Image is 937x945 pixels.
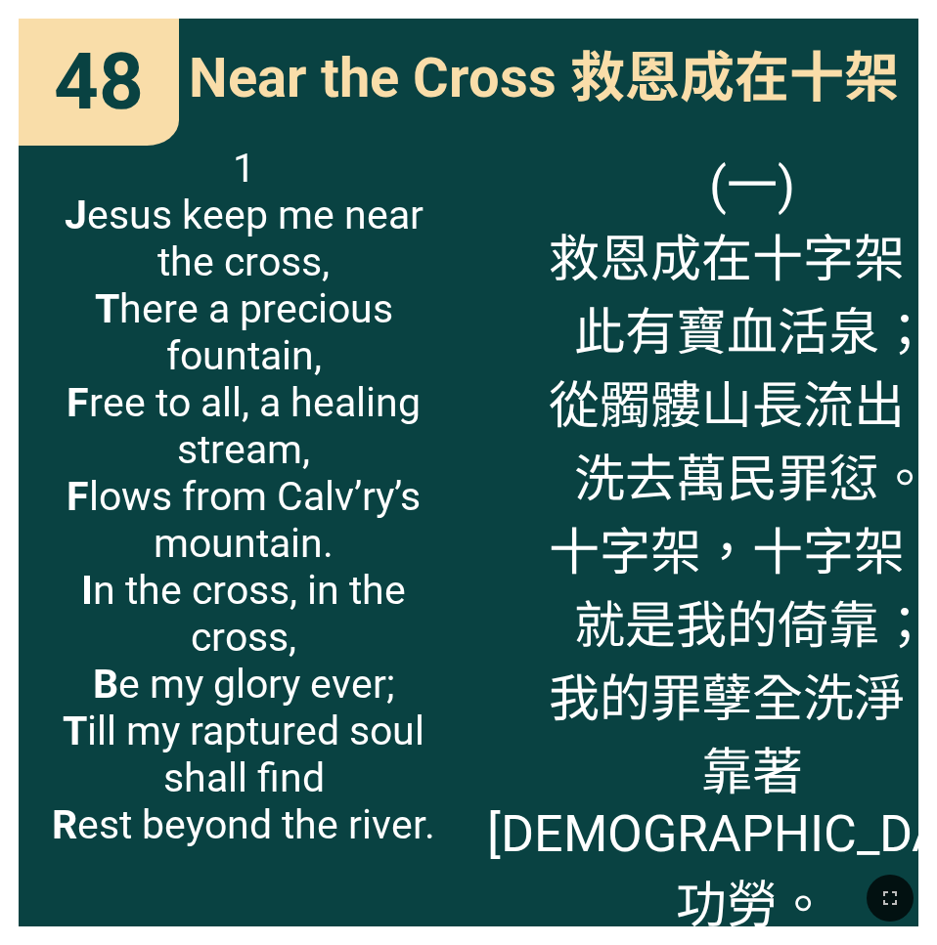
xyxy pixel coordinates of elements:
[67,473,89,520] b: F
[65,192,87,238] b: J
[189,33,899,112] span: Near the Cross 救恩成在十架
[54,36,144,128] span: 48
[81,567,93,614] b: I
[37,145,449,848] span: 1 esus keep me near the cross, here a precious fountain, ree to all, a healing stream, lows from ...
[52,801,77,848] b: R
[67,379,89,426] b: F
[95,285,119,332] b: T
[93,661,118,708] b: B
[63,708,87,754] b: T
